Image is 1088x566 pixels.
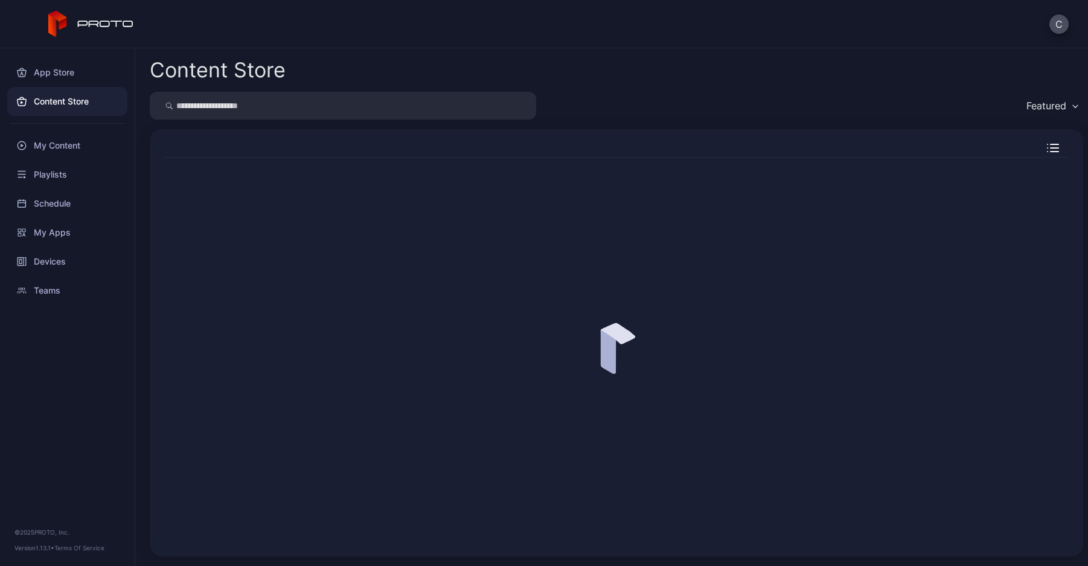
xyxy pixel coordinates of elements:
[7,131,127,160] a: My Content
[54,544,104,552] a: Terms Of Service
[1026,100,1066,112] div: Featured
[7,189,127,218] a: Schedule
[7,87,127,116] a: Content Store
[14,544,54,552] span: Version 1.13.1 •
[150,60,286,80] div: Content Store
[1049,14,1069,34] button: C
[14,527,120,537] div: © 2025 PROTO, Inc.
[7,247,127,276] a: Devices
[7,218,127,247] a: My Apps
[1020,92,1083,120] button: Featured
[7,58,127,87] a: App Store
[7,160,127,189] a: Playlists
[7,276,127,305] a: Teams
